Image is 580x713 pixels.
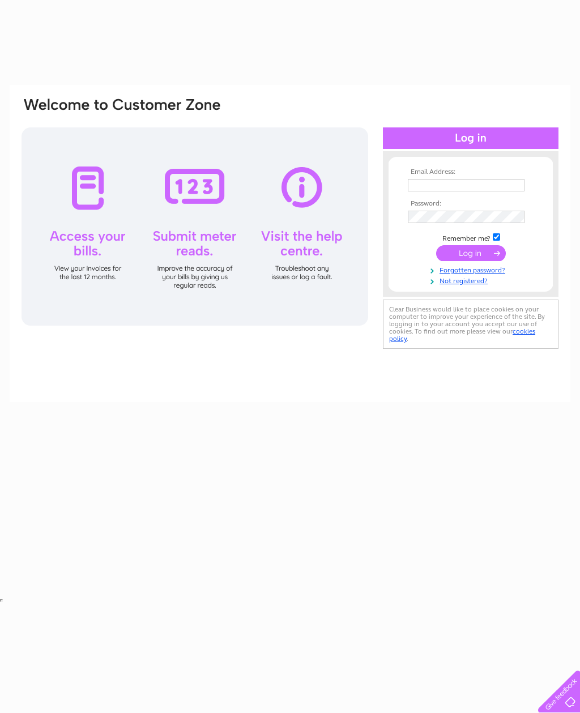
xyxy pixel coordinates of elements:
a: cookies policy [389,327,535,343]
input: Submit [436,245,506,261]
th: Password: [405,200,536,208]
td: Remember me? [405,232,536,243]
div: Clear Business would like to place cookies on your computer to improve your experience of the sit... [383,300,558,349]
a: Forgotten password? [408,264,536,275]
a: Not registered? [408,275,536,285]
th: Email Address: [405,168,536,176]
